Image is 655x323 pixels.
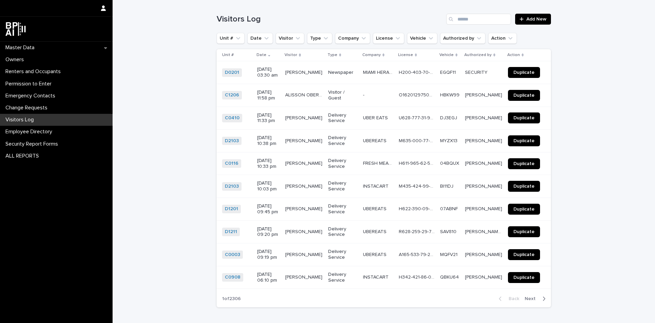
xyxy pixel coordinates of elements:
a: D2103 [225,184,239,189]
tr: D2103 [DATE] 10:38 pm[PERSON_NAME][PERSON_NAME] Delivery ServiceUBEREATSUBEREATS M635-000-77-249-... [217,130,551,152]
span: Duplicate [513,70,535,75]
p: [DATE] 11:33 pm [257,112,280,124]
p: H342-421-86-018-0 [399,273,436,280]
p: ALEXANDER MARTINEZ [285,137,324,144]
p: 07ABNF [440,205,459,212]
input: Search [446,14,511,25]
a: C0908 [225,274,241,280]
p: UBEREATS [363,137,388,144]
tr: C1206 [DATE] 11:58 pmALISSON OBERGOLFFALISSON OBERGOLFF Visitor / Guest-- O16201297506-0O16201297... [217,84,551,107]
p: Visitor [285,51,297,59]
tr: C0116 [DATE] 10:33 pm[PERSON_NAME][PERSON_NAME] Delivery ServiceFRESH MEAL PLANFRESH MEAL PLAN H6... [217,152,551,175]
p: ALL REPORTS [3,153,44,159]
button: Type [307,33,332,44]
p: Delivery Service [328,135,358,147]
p: [PERSON_NAME] [465,91,504,98]
p: Delivery Service [328,272,358,283]
p: Master Data [3,44,40,51]
tr: C0003 [DATE] 09:19 pm[PERSON_NAME][PERSON_NAME] Delivery ServiceUBEREATSUBEREATS A165-533-79-222-... [217,243,551,266]
a: Duplicate [508,158,540,169]
p: [PERSON_NAME] [465,137,504,144]
p: HBKW99 [440,91,461,98]
p: Renters and Occupants [3,68,66,75]
span: Add New [526,17,547,22]
span: Duplicate [513,275,535,280]
button: Action [488,33,517,44]
p: [DATE] 10:33 pm [257,158,280,170]
p: EGQF11 [440,68,457,76]
p: Delivery Service [328,226,358,238]
a: Duplicate [508,226,540,237]
p: [DATE] 11:58 pm [257,90,280,101]
a: D2103 [225,138,239,144]
tr: D0201 [DATE] 03:30 am[PERSON_NAME][PERSON_NAME] NewspaperMIAMI HERALDMIAMI HERALD H200-403-70-389... [217,61,551,84]
span: Duplicate [513,207,535,212]
p: Delivery Service [328,249,358,260]
a: Duplicate [508,272,540,283]
a: Duplicate [508,90,540,101]
p: R628-259-29-700-0 [399,228,436,235]
span: Duplicate [513,252,535,257]
p: UBEREATS [363,251,388,258]
span: Duplicate [513,93,535,98]
p: Unit # [222,51,234,59]
p: H200-403-70-389-0 [399,68,436,76]
a: Add New [515,14,551,25]
p: Visitors Log [3,117,39,123]
p: DJ3EGJ [440,114,458,121]
p: Delivery Service [328,112,358,124]
p: M435-424-99-181-0 [399,182,436,189]
p: UBEREATS [363,205,388,212]
p: O16201297506-0 [399,91,436,98]
a: D1211 [225,229,237,235]
span: Next [525,296,540,301]
p: H611-965-62-500-0 [399,159,436,166]
p: A165-533-79-222-0 [399,251,436,258]
a: Duplicate [508,181,540,192]
h1: Visitors Log [217,14,443,24]
button: Vehicle [407,33,437,44]
p: JESUS HILDAGO [285,273,324,280]
p: Authorized by [464,51,492,59]
button: Authorized by [440,33,485,44]
p: Date [257,51,266,59]
p: Federico Mor Tatis [465,228,504,235]
span: Duplicate [513,161,535,166]
p: Action [507,51,520,59]
p: INSTACART [363,182,390,189]
p: [PERSON_NAME] [285,251,324,258]
p: [DATE] 09:45 pm [257,203,280,215]
p: KLEYDERMAN RIVAS [285,228,324,235]
p: [PERSON_NAME] [465,205,504,212]
button: Visitor [276,33,304,44]
p: Vehicle [439,51,454,59]
span: Duplicate [513,116,535,120]
a: Duplicate [508,67,540,78]
p: BI11DJ [440,182,455,189]
tr: C0908 [DATE] 06:10 pm[PERSON_NAME][PERSON_NAME] Delivery ServiceINSTACARTINSTACART H342-421-86-01... [217,266,551,289]
p: Delivery Service [328,203,358,215]
p: [PERSON_NAME] [465,159,504,166]
tr: D1211 [DATE] 09:20 pm[PERSON_NAME][PERSON_NAME] Delivery ServiceUBEREATSUBEREATS R628-259-29-700-... [217,220,551,243]
p: MIAMI HERALD [363,68,395,76]
img: dwgmcNfxSF6WIOOXiGgu [5,22,26,36]
tr: C0410 [DATE] 11:33 pm[PERSON_NAME][PERSON_NAME] Delivery ServiceUBER EATSUBER EATS U628-777-31-90... [217,107,551,130]
p: Delivery Service [328,180,358,192]
p: [PERSON_NAME] [465,251,504,258]
p: Newspaper [328,70,358,76]
button: License [373,33,404,44]
p: [PERSON_NAME] [465,182,504,189]
button: Back [493,296,522,302]
p: [DATE] 09:19 pm [257,249,280,260]
p: Permission to Enter [3,81,57,87]
span: Duplicate [513,229,535,234]
p: UBER EATS [363,114,389,121]
p: H622-390-09-300-0 [399,205,436,212]
tr: D1201 [DATE] 09:45 pm[PERSON_NAME][PERSON_NAME] Delivery ServiceUBEREATSUBEREATS H622-390-09-300-... [217,198,551,220]
p: Delivery Service [328,158,358,170]
p: [PERSON_NAME] [465,114,504,121]
p: FRESH MEAL PLAN [363,159,395,166]
p: SECURITY [465,68,489,76]
a: Duplicate [508,112,540,123]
